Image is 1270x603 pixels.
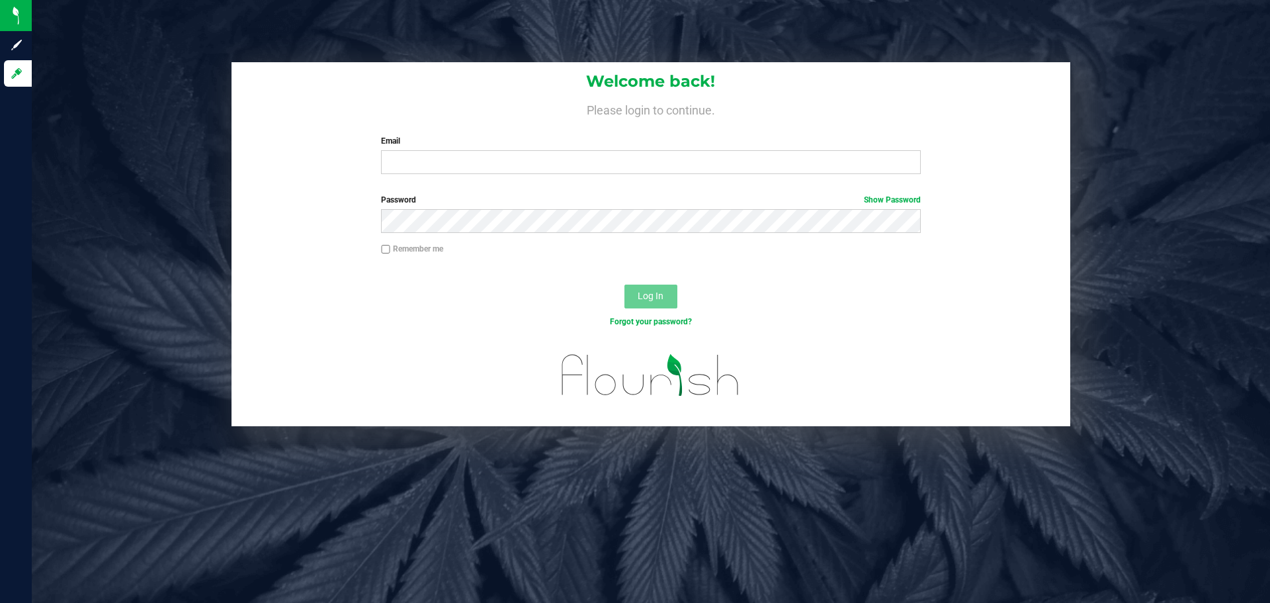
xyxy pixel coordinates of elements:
[10,67,23,80] inline-svg: Log in
[638,291,663,301] span: Log In
[381,195,416,205] span: Password
[381,135,920,147] label: Email
[232,101,1070,116] h4: Please login to continue.
[546,342,755,409] img: flourish_logo.svg
[381,243,443,255] label: Remember me
[610,317,692,326] a: Forgot your password?
[624,285,677,308] button: Log In
[864,195,921,205] a: Show Password
[381,245,390,254] input: Remember me
[10,38,23,52] inline-svg: Sign up
[232,73,1070,90] h1: Welcome back!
